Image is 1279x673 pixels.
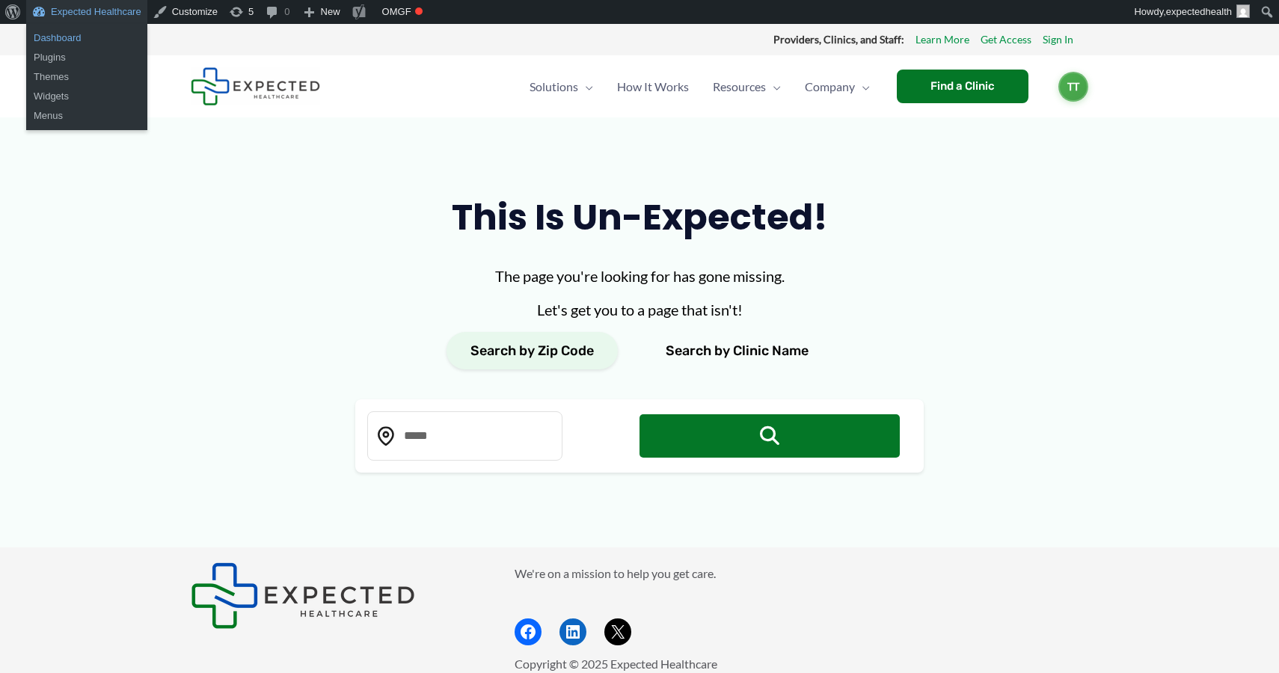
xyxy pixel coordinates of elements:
h1: This is un-expected! [355,192,924,242]
strong: Providers, Clinics, and Staff: [773,33,904,46]
span: Company [805,61,855,113]
a: Plugins [26,48,147,67]
p: Let's get you to a page that isn't! [355,298,924,321]
img: Expected Healthcare Logo - side, dark font, small [191,562,415,629]
a: How It Works [605,61,701,113]
p: We're on a mission to help you get care. [515,562,1088,585]
ul: Expected Healthcare [26,24,147,72]
span: How It Works [617,61,689,113]
span: expectedhealth [1166,6,1232,17]
a: CompanyMenu Toggle [793,61,882,113]
a: Sign In [1043,30,1073,49]
img: Expected Healthcare Logo - side, dark font, small [191,67,320,105]
a: Find a Clinic [897,70,1028,103]
a: Get Access [981,30,1031,49]
aside: Footer Widget 2 [515,562,1088,645]
span: Menu Toggle [855,61,870,113]
span: Resources [713,61,766,113]
span: Copyright © 2025 Expected Healthcare [515,657,717,671]
span: Solutions [530,61,578,113]
nav: Primary Site Navigation [518,61,882,113]
button: Search by Clinic Name [642,332,832,369]
a: Dashboard [26,28,147,48]
button: Search by Zip Code [447,332,618,369]
a: Themes [26,67,147,87]
aside: Footer Widget 1 [191,562,477,629]
a: Learn More [915,30,969,49]
a: ResourcesMenu Toggle [701,61,793,113]
span: Menu Toggle [766,61,781,113]
a: SolutionsMenu Toggle [518,61,605,113]
a: Widgets [26,87,147,106]
a: Menus [26,106,147,126]
ul: Expected Healthcare [26,63,147,130]
p: The page you're looking for has gone missing. [355,265,924,287]
span: Menu Toggle [578,61,593,113]
img: Location pin [376,426,396,446]
a: TT [1058,72,1088,102]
